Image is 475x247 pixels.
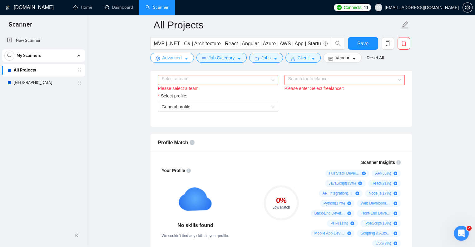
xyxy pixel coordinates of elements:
[401,21,409,29] span: edit
[396,160,401,165] span: info-circle
[154,17,400,33] input: Scanner name...
[372,181,391,186] span: React ( 21 %)
[162,234,229,238] span: We couldn’t find any skills in your profile.
[162,54,182,61] span: Advanced
[364,221,391,226] span: TypeScript ( 10 %)
[330,221,348,226] span: PHP ( 11 %)
[329,171,359,176] span: Full Stack Development ( 42 %)
[14,64,73,77] a: All Projects
[332,41,344,46] span: search
[463,5,472,10] span: setting
[146,5,169,10] a: searchScanner
[348,37,378,50] button: Save
[398,41,410,46] span: delete
[367,54,384,61] a: Reset All
[237,56,241,61] span: caret-down
[463,2,473,12] button: setting
[150,53,194,63] button: settingAdvancedcaret-down
[393,231,397,235] span: plus-circle
[2,49,85,89] li: My Scanners
[190,140,195,145] span: info-circle
[288,75,397,85] input: Select freelancer:
[375,171,391,176] span: API ( 35 %)
[322,191,353,196] span: API Integration ( 20 %)
[74,232,81,239] span: double-left
[393,181,397,185] span: plus-circle
[7,34,80,47] a: New Scanner
[357,40,369,47] span: Save
[161,92,187,99] span: Select profile:
[285,53,321,63] button: userClientcaret-down
[273,56,278,61] span: caret-down
[14,77,73,89] a: [GEOGRAPHIC_DATA]
[255,56,259,61] span: folder
[291,56,295,61] span: user
[382,37,394,50] button: copy
[347,231,351,235] span: plus-circle
[158,85,278,92] div: Please select a team
[329,56,333,61] span: idcard
[335,54,349,61] span: Vendor
[355,191,359,195] span: plus-circle
[350,221,354,225] span: plus-circle
[77,80,82,85] span: holder
[393,211,397,215] span: plus-circle
[329,181,356,186] span: JavaScript ( 33 %)
[361,160,395,165] span: Scanner Insights
[105,5,133,10] a: dashboardDashboard
[323,53,361,63] button: idcardVendorcaret-down
[196,53,247,63] button: barsJob Categorycaret-down
[364,4,369,11] span: 11
[393,201,397,205] span: plus-circle
[209,54,235,61] span: Job Category
[73,5,92,10] a: homeHome
[332,37,344,50] button: search
[264,205,299,209] div: Low Match
[249,53,283,63] button: folderJobscaret-down
[393,191,397,195] span: plus-circle
[162,104,190,109] span: General profile
[344,4,362,11] span: Connects:
[376,5,381,10] span: user
[4,20,37,33] span: Scanner
[324,42,328,46] span: info-circle
[17,49,41,62] span: My Scanners
[352,56,356,61] span: caret-down
[77,68,82,73] span: holder
[5,3,10,13] img: logo
[360,201,391,206] span: Web Development ( 14 %)
[177,223,213,228] strong: No skills found
[382,41,394,46] span: copy
[285,85,405,92] div: Please enter Select freelancer:
[154,40,321,47] input: Search Freelance Jobs...
[264,197,299,204] div: 0 %
[393,171,397,175] span: plus-circle
[454,226,469,241] iframe: Intercom live chat
[202,56,206,61] span: bars
[324,201,345,206] span: Python ( 17 %)
[314,231,345,236] span: Mobile App Development ( 10 %)
[186,168,191,173] span: info-circle
[467,226,472,231] span: 2
[347,211,351,215] span: plus-circle
[369,191,391,196] span: Node.js ( 17 %)
[362,171,366,175] span: plus-circle
[314,211,345,216] span: Back-End Development ( 14 %)
[376,241,391,246] span: CSS ( 9 %)
[311,56,315,61] span: caret-down
[398,37,410,50] button: delete
[156,56,160,61] span: setting
[2,34,85,47] li: New Scanner
[261,54,271,61] span: Jobs
[463,5,473,10] a: setting
[360,211,391,216] span: Front-End Development ( 12 %)
[184,56,189,61] span: caret-down
[337,5,342,10] img: upwork-logo.png
[158,140,188,145] span: Profile Match
[393,241,397,245] span: plus-circle
[4,51,14,61] button: search
[347,201,351,205] span: plus-circle
[298,54,309,61] span: Client
[5,53,14,58] span: search
[360,231,391,236] span: Scripting & Automation ( 9 %)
